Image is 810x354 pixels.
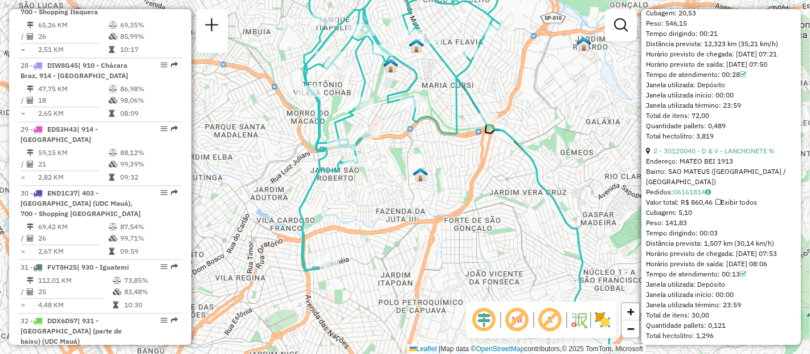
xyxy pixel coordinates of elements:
[21,125,98,144] span: | 914 - [GEOGRAPHIC_DATA]
[38,233,108,244] td: 26
[646,320,796,331] div: Quantidade pallets: 0,121
[171,62,178,68] em: Rota exportada
[646,269,796,279] div: Tempo de atendimento: 00:13
[27,33,34,40] i: Total de Atividades
[77,263,129,271] span: | 930 - Iguatemi
[646,238,796,249] div: Distância prevista: 1,507 km (30,14 km/h)
[410,345,437,353] a: Leaflet
[622,303,639,320] a: Zoom in
[646,9,696,17] span: Cubagem: 20,53
[646,131,796,141] div: Total hectolitro: 3,819
[646,300,796,310] div: Janela utilizada término: 23:59
[120,221,177,233] td: 87,54%
[47,316,77,325] span: DDX6D57
[627,304,635,319] span: +
[109,110,114,117] i: Tempo total em rota
[38,286,112,298] td: 25
[120,172,177,183] td: 09:32
[27,149,34,156] i: Distância Total
[646,156,796,166] div: Endereço: MATEO BEI 1913
[646,310,796,320] div: Total de itens: 30,00
[646,59,796,70] div: Horário previsto de saída: [DATE] 07:50
[109,174,114,181] i: Tempo total em rota
[646,90,796,100] div: Janela utilizada início: 00:00
[124,286,178,298] td: 83,48%
[109,223,117,230] i: % de utilização do peso
[646,218,687,227] span: Peso: 141,83
[113,277,121,284] i: % de utilização do peso
[113,288,121,295] i: % de utilização da cubagem
[171,125,178,132] em: Rota exportada
[646,29,796,39] div: Tempo dirigindo: 00:21
[38,108,108,119] td: 2,65 KM
[646,290,796,300] div: Janela utilizada início: 00:00
[38,19,108,31] td: 65,26 KM
[109,22,117,29] i: % de utilização do peso
[740,70,746,79] a: Com service time
[705,189,711,196] i: Observações
[471,306,498,333] span: Ocultar deslocamento
[622,320,639,337] a: Zoom out
[21,44,26,55] td: =
[109,97,117,104] i: % de utilização da cubagem
[646,111,796,121] div: Total de itens: 72,00
[646,121,796,131] div: Quantidade pallets: 0,489
[646,279,796,290] div: Janela utilizada: Depósito
[124,299,178,311] td: 10:30
[201,14,223,39] a: Nova sessão e pesquisa
[161,263,167,270] em: Opções
[120,19,177,31] td: 69,35%
[21,286,26,298] td: /
[21,125,98,144] span: 29 -
[646,100,796,111] div: Janela utilizada término: 23:59
[646,331,796,341] div: Total hectolitro: 1,296
[537,306,564,333] span: Exibir rótulo
[21,246,26,257] td: =
[21,316,122,345] span: 32 -
[109,161,117,168] i: % de utilização da cubagem
[21,95,26,106] td: /
[21,189,141,218] span: 30 -
[171,317,178,324] em: Rota exportada
[21,61,128,80] span: 28 -
[413,167,428,182] img: 616 UDC Light WCL São Mateus
[120,147,177,158] td: 88,12%
[27,277,34,284] i: Distância Total
[646,39,796,49] div: Distância prevista: 12,323 km (35,21 km/h)
[109,46,114,53] i: Tempo total em rota
[646,49,796,59] div: Horário previsto de chegada: [DATE] 07:21
[27,97,34,104] i: Total de Atividades
[120,246,177,257] td: 09:59
[38,95,108,106] td: 18
[21,172,26,183] td: =
[120,83,177,95] td: 86,98%
[646,166,796,187] div: Bairro: SAO MATEUS ([GEOGRAPHIC_DATA] / [GEOGRAPHIC_DATA])
[21,108,26,119] td: =
[38,158,108,170] td: 21
[673,188,711,196] a: 06161814
[740,270,746,278] a: Com service time
[38,172,108,183] td: 2,82 KM
[576,36,591,51] img: 613 UDC Light WCL São Mateus ll
[171,263,178,270] em: Rota exportada
[646,70,796,80] div: Tempo de atendimento: 00:28
[109,248,114,255] i: Tempo total em rota
[646,249,796,259] div: Horário previsto de chegada: [DATE] 07:53
[594,311,612,329] img: Exibir/Ocultar setores
[38,44,108,55] td: 2,51 KM
[570,311,588,329] img: Fluxo de ruas
[646,228,796,238] div: Tempo dirigindo: 00:03
[653,147,774,155] a: 2 - 30120040 - D & V - LANCHONETE N
[21,233,26,244] td: /
[120,31,177,42] td: 85,99%
[161,62,167,68] em: Opções
[38,299,112,311] td: 4,48 KM
[38,275,112,286] td: 112,01 KM
[27,161,34,168] i: Total de Atividades
[38,221,108,233] td: 69,42 KM
[504,306,531,333] span: Exibir NR
[609,14,632,36] a: Exibir filtros
[646,208,692,217] span: Cubagem: 5,10
[21,189,141,218] span: | 403 - [GEOGRAPHIC_DATA] (UDC Mauá), 700 - Shopping [GEOGRAPHIC_DATA]
[109,235,117,242] i: % de utilização da cubagem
